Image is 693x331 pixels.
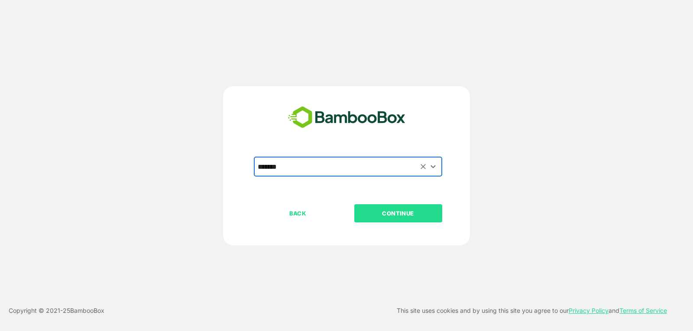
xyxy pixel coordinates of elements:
a: Terms of Service [619,307,667,314]
button: Open [427,161,439,172]
p: Copyright © 2021- 25 BambooBox [9,305,104,316]
p: BACK [255,209,341,218]
button: BACK [254,204,342,222]
button: Clear [418,161,428,171]
img: bamboobox [283,103,410,132]
p: This site uses cookies and by using this site you agree to our and [397,305,667,316]
a: Privacy Policy [569,307,609,314]
p: CONTINUE [355,209,441,218]
button: CONTINUE [354,204,442,222]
